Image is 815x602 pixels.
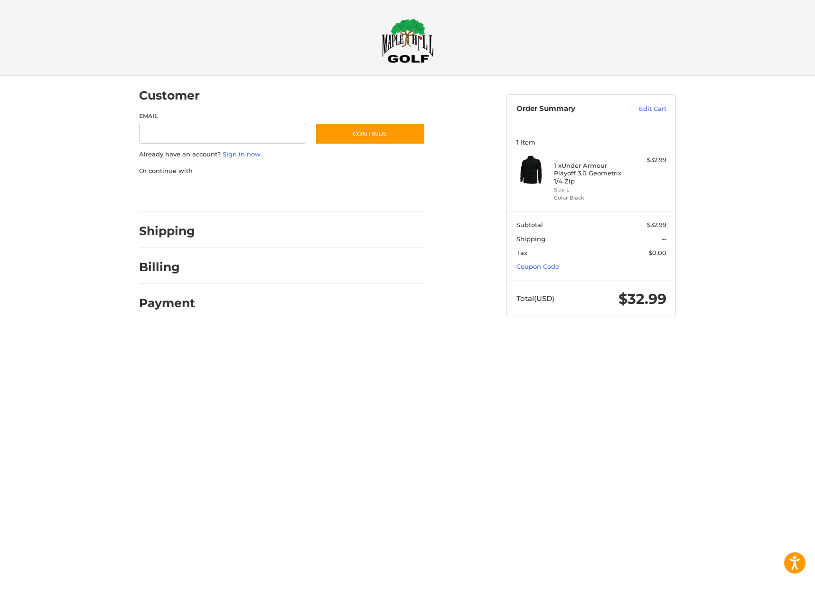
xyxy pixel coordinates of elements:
h2: Billing [139,260,195,274]
iframe: PayPal-venmo [297,185,368,202]
a: Edit Cart [618,104,666,114]
span: -- [662,235,666,243]
div: $32.99 [629,155,666,165]
iframe: Gorgias live chat messenger [9,561,113,593]
label: Email [139,112,306,120]
img: Maple Hill Golf [382,18,434,63]
a: Sign in now [223,150,261,158]
span: Total (USD) [516,294,554,303]
span: $32.99 [647,221,666,228]
button: Continue [315,123,425,145]
iframe: PayPal-paypal [136,185,207,202]
h3: Order Summary [516,104,618,114]
h2: Customer [139,88,200,103]
span: $0.00 [648,249,666,256]
span: Tax [516,249,527,256]
a: Coupon Code [516,263,559,270]
p: Already have an account? [139,150,425,159]
li: Color Black [554,194,627,202]
h2: Shipping [139,224,195,238]
span: Subtotal [516,221,543,228]
p: Or continue with [139,166,425,176]
h4: 1 x Under Armour Playoff 3.0 Geometrix 1/4 Zip [554,162,627,185]
h2: Payment [139,296,195,310]
span: $32.99 [618,290,666,308]
h3: 1 Item [516,138,666,146]
li: Size L [554,186,627,194]
iframe: PayPal-paylater [216,185,288,202]
span: Shipping [516,235,545,243]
